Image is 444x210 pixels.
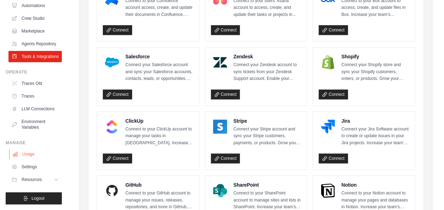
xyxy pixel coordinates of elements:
[125,117,193,124] h4: ClickUp
[319,153,348,163] a: Connect
[213,55,227,69] img: Zendesk Logo
[319,25,348,35] a: Connect
[6,69,62,75] div: Operate
[6,140,62,146] div: Manage
[103,153,132,163] a: Connect
[211,25,240,35] a: Connect
[233,62,301,82] p: Connect your Zendesk account to sync tickets from your Zendesk Support account. Enable your suppo...
[8,116,62,133] a: Environment Variables
[8,38,62,49] a: Agents Repository
[9,148,63,160] a: Usage
[341,181,409,188] h4: Notion
[8,103,62,115] a: LLM Connections
[213,183,227,198] img: SharePoint Logo
[233,53,301,60] h4: Zendesk
[6,192,62,204] button: Logout
[321,55,335,69] img: Shopify Logo
[125,181,193,188] h4: GitHub
[8,91,62,102] a: Traces
[125,62,193,82] p: Connect your Salesforce account and sync your Salesforce accounts, contacts, leads, or opportunit...
[233,117,301,124] h4: Stripe
[233,181,301,188] h4: SharePoint
[125,53,193,60] h4: Salesforce
[8,25,62,37] a: Marketplace
[341,126,409,147] p: Connect your Jira Software account to create or update issues in your Jira projects. Increase you...
[125,126,193,147] p: Connect to your ClickUp account to manage your tasks in [GEOGRAPHIC_DATA]. Increase your team’s p...
[103,89,132,99] a: Connect
[105,119,119,134] img: ClickUp Logo
[22,177,42,182] span: Resources
[8,51,62,62] a: Tools & Integrations
[105,183,119,198] img: GitHub Logo
[321,183,335,198] img: Notion Logo
[211,153,240,163] a: Connect
[319,89,348,99] a: Connect
[233,126,301,147] p: Connect your Stripe account and sync your Stripe customers, payments, or products. Grow your busi...
[211,89,240,99] a: Connect
[213,119,227,134] img: Stripe Logo
[341,53,409,60] h4: Shopify
[341,62,409,82] p: Connect your Shopify store and sync your Shopify customers, orders, or products. Grow your busine...
[8,161,62,173] a: Settings
[8,174,62,185] button: Resources
[105,55,119,69] img: Salesforce Logo
[8,13,62,24] a: Crew Studio
[103,25,132,35] a: Connect
[8,78,62,89] a: Traces Old
[321,119,335,134] img: Jira Logo
[341,117,409,124] h4: Jira
[31,196,45,201] span: Logout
